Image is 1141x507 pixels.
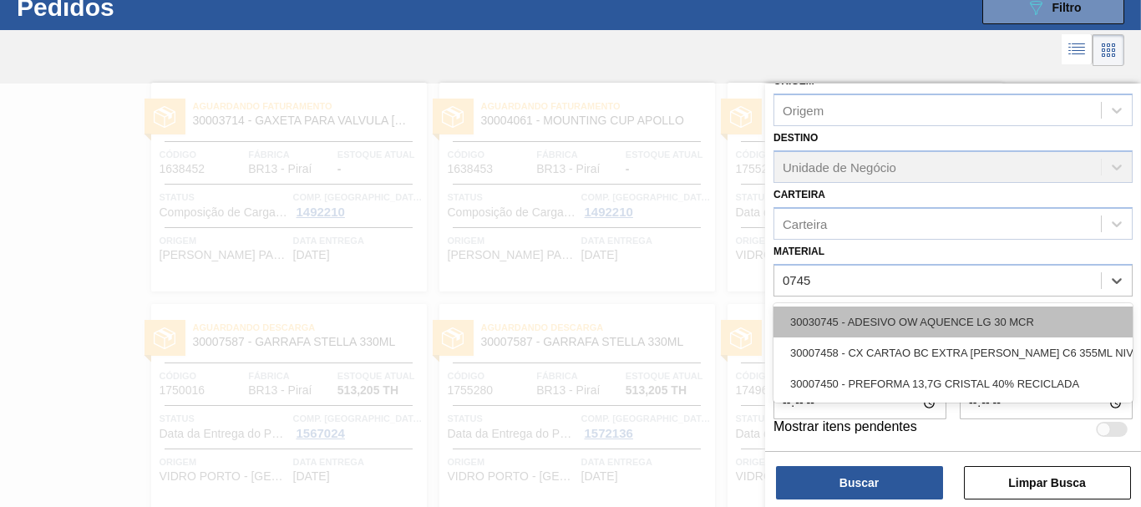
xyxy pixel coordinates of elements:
label: Material [773,246,824,257]
a: statusAguardando Descarga30007587 - GARRAFA STELLA 330MLCódigo1755278FábricaBR13 - PiraíEstoque a... [715,83,1003,292]
div: Origem [783,104,824,118]
a: statusAguardando Faturamento30003714 - GAXETA PARA VALVULA [PERSON_NAME]Código1638452FábricaBR13 ... [139,83,427,292]
a: statusAguardando Faturamento30004061 - MOUNTING CUP APOLLOCódigo1638453FábricaBR13 - PiraíEstoque... [427,83,715,292]
div: Visão em Lista [1062,34,1093,66]
label: Mostrar itens pendentes [773,419,917,439]
label: Destino [773,132,818,144]
label: Carteira [773,189,825,200]
div: Visão em Cards [1093,34,1124,66]
div: Carteira [783,216,827,231]
div: 30007458 - CX CARTAO BC EXTRA [PERSON_NAME] C6 355ML NIV19 [773,337,1133,368]
span: Filtro [1052,1,1082,14]
div: 30030745 - ADESIVO OW AQUENCE LG 30 MCR [773,307,1133,337]
div: 30007450 - PREFORMA 13,7G CRISTAL 40% RECICLADA [773,368,1133,399]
